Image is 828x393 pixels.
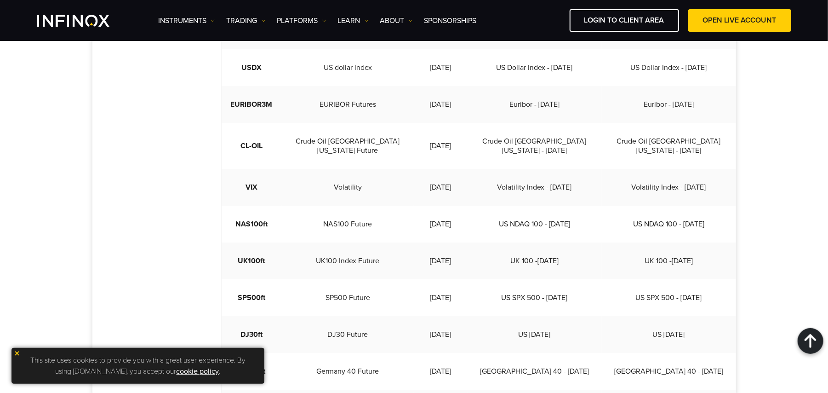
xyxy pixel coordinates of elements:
[222,169,282,206] td: VIX
[222,316,282,353] td: DJ30ft
[468,353,602,390] td: [GEOGRAPHIC_DATA] 40 - [DATE]
[468,169,602,206] td: Volatility Index - [DATE]
[468,86,602,123] td: Euribor - [DATE]
[177,367,219,376] a: cookie policy
[602,206,736,243] td: US NDAQ 100 - [DATE]
[222,279,282,316] td: SP500ft
[602,316,736,353] td: US [DATE]
[468,243,602,279] td: UK 100 -[DATE]
[468,206,602,243] td: US NDAQ 100 - [DATE]
[602,353,736,390] td: [GEOGRAPHIC_DATA] 40 - [DATE]
[602,49,736,86] td: US Dollar Index - [DATE]
[222,243,282,279] td: UK100ft
[282,243,414,279] td: UK100 Index Future
[602,243,736,279] td: UK 100 -[DATE]
[222,123,282,169] td: CL-OIL
[602,123,736,169] td: Crude Oil [GEOGRAPHIC_DATA][US_STATE] - [DATE]
[282,123,414,169] td: Crude Oil [GEOGRAPHIC_DATA][US_STATE] Future
[227,15,266,26] a: TRADING
[414,169,467,206] td: [DATE]
[16,353,260,379] p: This site uses cookies to provide you with a great user experience. By using [DOMAIN_NAME], you a...
[468,316,602,353] td: US [DATE]
[602,279,736,316] td: US SPX 500 - [DATE]
[159,15,215,26] a: Instruments
[414,86,467,123] td: [DATE]
[338,15,369,26] a: Learn
[602,169,736,206] td: Volatility Index - [DATE]
[282,49,414,86] td: US dollar index
[222,49,282,86] td: USDX
[570,9,679,32] a: LOGIN TO CLIENT AREA
[380,15,413,26] a: ABOUT
[414,243,467,279] td: [DATE]
[37,15,131,27] a: INFINOX Logo
[414,279,467,316] td: [DATE]
[14,350,20,357] img: yellow close icon
[602,86,736,123] td: Euribor - [DATE]
[424,15,477,26] a: SPONSORSHIPS
[282,353,414,390] td: Germany 40 Future
[414,206,467,243] td: [DATE]
[468,123,602,169] td: Crude Oil [GEOGRAPHIC_DATA][US_STATE] - [DATE]
[282,86,414,123] td: EURIBOR Futures
[414,316,467,353] td: [DATE]
[222,86,282,123] td: EURIBOR3M
[414,353,467,390] td: [DATE]
[468,279,602,316] td: US SPX 500 - [DATE]
[282,279,414,316] td: SP500 Future
[222,206,282,243] td: NAS100ft
[468,49,602,86] td: US Dollar Index - [DATE]
[282,316,414,353] td: DJ30 Future
[277,15,326,26] a: PLATFORMS
[282,206,414,243] td: NAS100 Future
[414,123,467,169] td: [DATE]
[282,169,414,206] td: Volatility
[688,9,791,32] a: OPEN LIVE ACCOUNT
[414,49,467,86] td: [DATE]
